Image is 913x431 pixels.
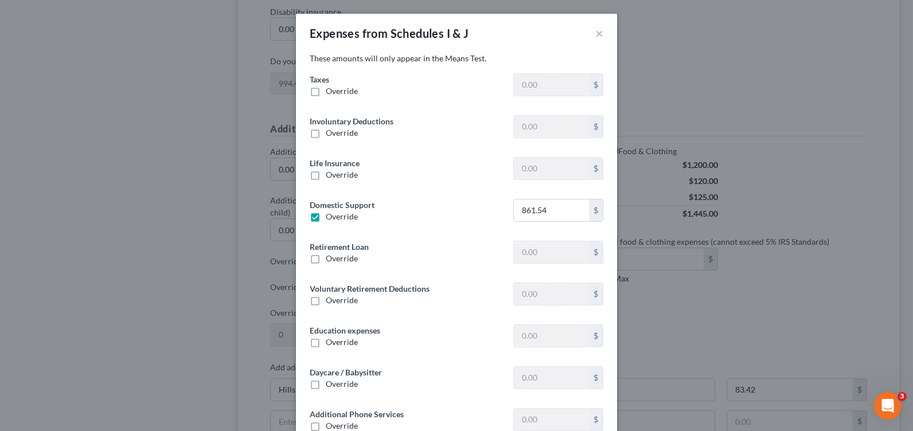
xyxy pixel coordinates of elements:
[326,253,358,263] span: Override
[310,73,329,85] label: Taxes
[874,392,902,420] iframe: Intercom live chat
[514,325,589,347] input: 0.00
[310,324,380,336] label: Education expenses
[589,367,603,389] div: $
[326,421,358,430] span: Override
[310,53,603,64] p: These amounts will only appear in the Means Test.
[589,158,603,179] div: $
[514,283,589,305] input: 0.00
[514,367,589,389] input: 0.00
[589,283,603,305] div: $
[514,409,589,430] input: 0.00
[326,337,358,347] span: Override
[514,241,589,263] input: 0.00
[326,295,358,305] span: Override
[326,86,358,96] span: Override
[514,74,589,96] input: 0.00
[326,379,358,389] span: Override
[310,241,369,253] label: Retirement Loan
[589,241,603,263] div: $
[310,408,404,420] label: Additional Phone Services
[514,199,589,221] input: 0.00
[514,158,589,179] input: 0.00
[589,199,603,221] div: $
[310,199,374,211] label: Domestic Support
[589,116,603,138] div: $
[310,157,360,169] label: Life Insurance
[589,325,603,347] div: $
[310,366,382,378] label: Daycare / Babysitter
[310,25,469,41] div: Expenses from Schedules I & J
[310,283,430,295] label: Voluntary Retirement Deductions
[589,409,603,430] div: $
[595,26,603,40] button: ×
[310,115,393,127] label: Involuntary Deductions
[589,74,603,96] div: $
[326,128,358,138] span: Override
[326,170,358,179] span: Override
[898,392,907,401] span: 3
[326,211,358,221] span: Override
[514,116,589,138] input: 0.00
